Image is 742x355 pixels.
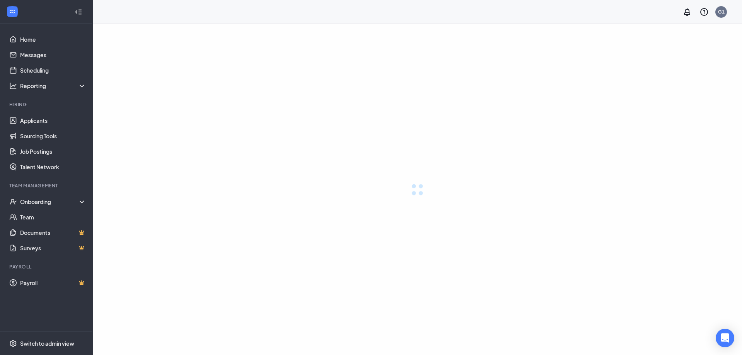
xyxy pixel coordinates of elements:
[20,240,86,256] a: SurveysCrown
[9,340,17,347] svg: Settings
[20,128,86,144] a: Sourcing Tools
[20,47,86,63] a: Messages
[9,101,85,108] div: Hiring
[20,113,86,128] a: Applicants
[9,8,16,15] svg: WorkstreamLogo
[716,329,734,347] div: Open Intercom Messenger
[20,32,86,47] a: Home
[20,159,86,175] a: Talent Network
[718,8,725,15] div: G1
[20,198,87,206] div: Onboarding
[9,82,17,90] svg: Analysis
[682,7,692,17] svg: Notifications
[9,263,85,270] div: Payroll
[20,209,86,225] a: Team
[9,198,17,206] svg: UserCheck
[20,340,74,347] div: Switch to admin view
[20,82,87,90] div: Reporting
[75,8,82,16] svg: Collapse
[20,144,86,159] a: Job Postings
[9,182,85,189] div: Team Management
[20,275,86,290] a: PayrollCrown
[20,225,86,240] a: DocumentsCrown
[699,7,709,17] svg: QuestionInfo
[20,63,86,78] a: Scheduling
